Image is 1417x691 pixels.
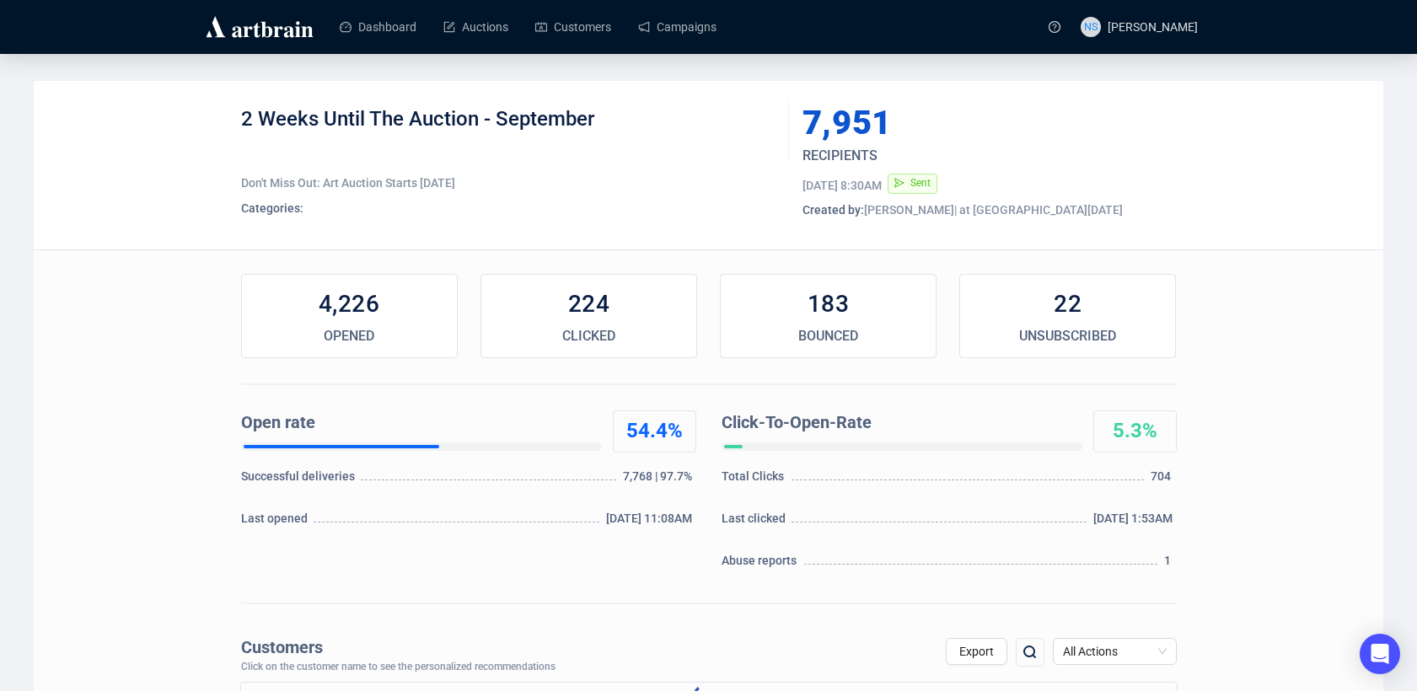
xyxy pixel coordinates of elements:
[340,5,416,49] a: Dashboard
[802,106,1098,140] div: 7,951
[721,287,936,321] div: 183
[242,287,457,321] div: 4,226
[1093,510,1177,535] div: [DATE] 1:53AM
[614,418,695,445] div: 54.4%
[1108,20,1198,34] span: [PERSON_NAME]
[241,410,595,436] div: Open rate
[802,203,864,217] span: Created by:
[1063,639,1167,664] span: All Actions
[722,468,789,493] div: Total Clicks
[535,5,611,49] a: Customers
[241,201,303,215] span: Categories:
[722,410,1076,436] div: Click-To-Open-Rate
[1151,468,1176,493] div: 704
[960,287,1175,321] div: 22
[1049,21,1060,33] span: question-circle
[802,201,1177,218] div: [PERSON_NAME] | at [GEOGRAPHIC_DATA][DATE]
[241,662,556,673] div: Click on the customer name to see the personalized recommendations
[722,552,802,577] div: Abuse reports
[721,326,936,346] div: BOUNCED
[241,174,776,191] div: Don't Miss Out: Art Auction Starts [DATE]
[241,468,358,493] div: Successful deliveries
[241,106,776,157] div: 2 Weeks Until The Auction - September
[802,146,1113,166] div: RECIPIENTS
[722,510,790,535] div: Last clicked
[946,638,1007,665] button: Export
[203,13,316,40] img: logo
[241,638,556,657] div: Customers
[443,5,508,49] a: Auctions
[1084,19,1098,35] span: NS
[802,177,882,194] div: [DATE] 8:30AM
[623,468,695,493] div: 7,768 | 97.7%
[241,510,312,535] div: Last opened
[1360,634,1400,674] div: Open Intercom Messenger
[606,510,696,535] div: [DATE] 11:08AM
[894,178,904,188] span: send
[242,326,457,346] div: OPENED
[959,645,994,658] span: Export
[1020,642,1040,662] img: search.png
[481,287,696,321] div: 224
[960,326,1175,346] div: UNSUBSCRIBED
[910,177,931,189] span: Sent
[481,326,696,346] div: CLICKED
[1094,418,1176,445] div: 5.3%
[1164,552,1176,577] div: 1
[638,5,717,49] a: Campaigns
